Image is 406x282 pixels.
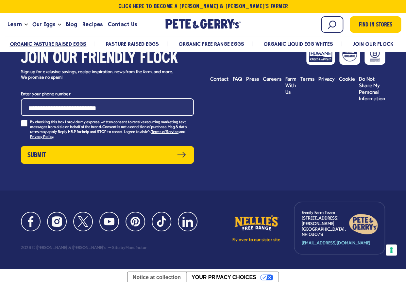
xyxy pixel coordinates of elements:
[66,20,77,28] span: Blog
[8,20,22,28] span: Learn
[30,16,58,33] a: Our Eggs
[232,238,281,242] p: Fly over to our sister site
[107,246,147,250] div: Site by
[5,37,401,51] nav: desktop product menu
[318,76,335,83] a: Privacy
[25,24,28,26] button: Open the dropdown menu for Learn
[21,146,194,164] button: Submit
[105,16,140,33] a: Contact Us
[263,41,333,47] a: Organic Liquid Egg Whites
[5,16,25,33] a: Learn
[210,77,229,82] span: Contact
[151,130,178,135] a: Terms of Service
[232,77,242,82] span: FAQ
[302,241,370,246] a: [EMAIL_ADDRESS][DOMAIN_NAME]
[359,76,385,102] a: Do Not Share My Personal Information
[58,24,61,26] button: Open the dropdown menu for Our Eggs
[246,76,259,83] a: Press
[263,76,281,83] a: Careers
[350,16,401,33] a: Find in Stores
[386,244,397,256] button: Your consent preferences for tracking technologies
[10,41,87,47] a: Organic Pasture Raised Eggs
[300,77,314,82] span: Terms
[21,246,106,250] div: 2023 © [PERSON_NAME] & [PERSON_NAME]'s
[30,120,194,140] p: By checking this box I provide my express written consent to receive recurring marketing text mes...
[30,135,53,140] a: Privacy Policy
[21,50,194,68] h3: Join our friendly flock
[21,120,27,126] input: By checking this box I provide my express written consent to receive recurring marketing text mes...
[359,77,385,102] span: Do Not Share My Personal Information
[178,41,244,47] a: Organic Free Range Eggs
[285,77,296,95] span: Farm With Us
[339,76,355,83] a: Cookie
[359,21,392,30] span: Find in Stores
[300,76,314,83] a: Terms
[232,76,242,83] a: FAQ
[263,77,281,82] span: Careers
[210,76,229,83] a: Contact
[32,20,55,28] span: Our Eggs
[232,214,281,242] a: Fly over to our sister site
[82,20,102,28] span: Recipes
[108,20,137,28] span: Contact Us
[63,16,80,33] a: Blog
[210,76,385,102] ul: Footer menu
[21,90,194,98] label: Enter your phone number
[339,77,355,82] span: Cookie
[106,41,159,47] a: Pasture Raised Eggs
[318,77,335,82] span: Privacy
[246,77,259,82] span: Press
[352,41,393,47] a: Join Our Flock
[80,16,105,33] a: Recipes
[21,70,179,81] p: Sign up for exclusive savings, recipe inspiration, news from the farm, and more. We promise no spam!
[125,246,147,250] a: Manufactur
[321,16,343,33] input: Search
[285,76,296,96] a: Farm With Us
[302,210,349,238] p: Family Farm Team [STREET_ADDRESS][PERSON_NAME] [GEOGRAPHIC_DATA], NH 03079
